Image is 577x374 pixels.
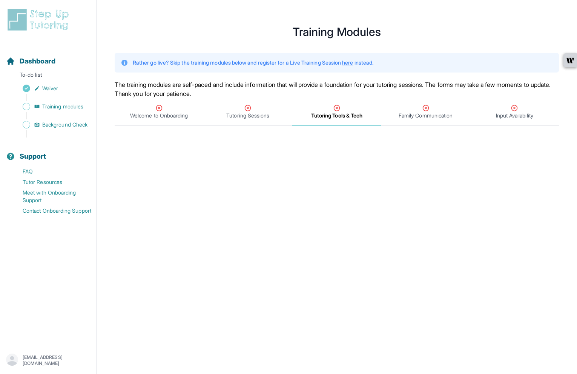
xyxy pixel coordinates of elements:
a: Waiver [6,83,96,94]
span: Tutoring Sessions [226,112,269,119]
nav: Tabs [115,98,559,126]
span: Tutoring Tools & Tech [311,112,362,119]
span: Support [20,151,46,162]
button: Support [3,139,93,165]
span: Dashboard [20,56,55,66]
a: Contact Onboarding Support [6,206,96,216]
h1: Training Modules [115,27,559,36]
span: Input Availability [496,112,533,119]
span: Waiver [42,85,58,92]
a: Training modules [6,101,96,112]
button: Dashboard [3,44,93,70]
span: Training modules [42,103,83,110]
a: Background Check [6,119,96,130]
a: FAQ [6,166,96,177]
img: logo [6,8,73,32]
a: Meet with Onboarding Support [6,187,96,206]
button: [EMAIL_ADDRESS][DOMAIN_NAME] [6,354,90,367]
p: Rather go live? Skip the training modules below and register for a Live Training Session instead. [133,59,373,66]
p: To-do list [3,71,93,82]
a: Dashboard [6,56,55,66]
p: The training modules are self-paced and include information that will provide a foundation for yo... [115,80,559,98]
p: [EMAIL_ADDRESS][DOMAIN_NAME] [23,354,90,366]
span: Family Communication [399,112,453,119]
a: here [342,59,353,66]
a: Tutor Resources [6,177,96,187]
span: Background Check [42,121,87,128]
span: Welcome to Onboarding [130,112,188,119]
